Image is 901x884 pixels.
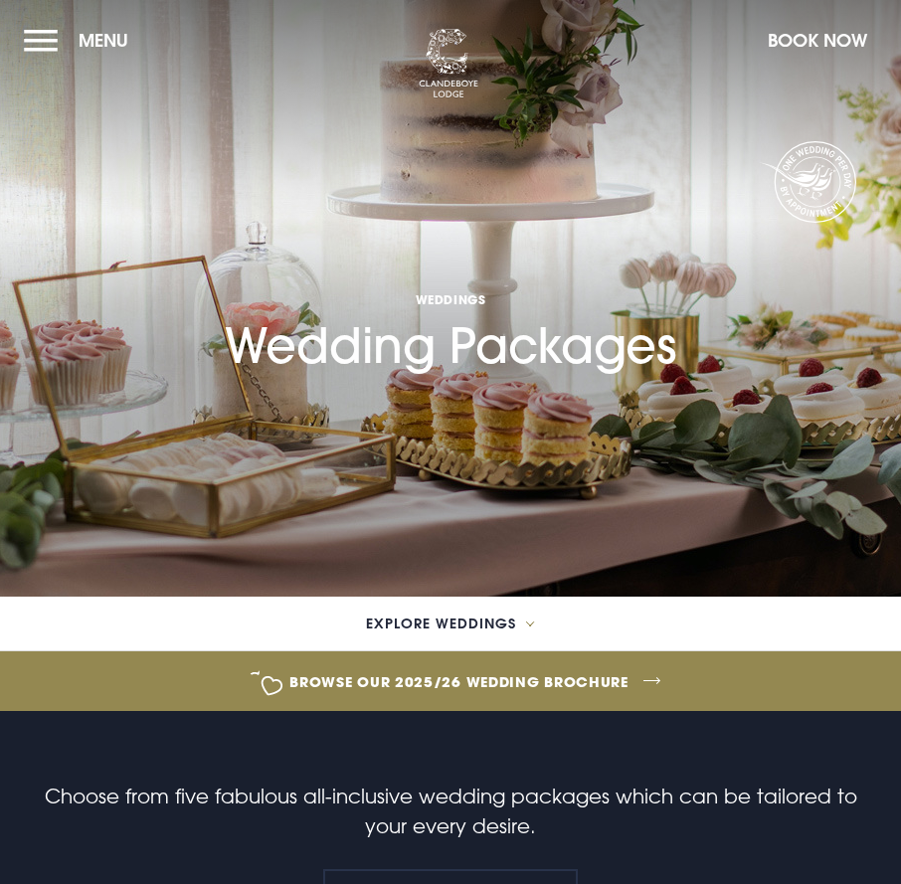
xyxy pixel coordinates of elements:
[419,29,478,98] img: Clandeboye Lodge
[24,781,877,840] p: Choose from five fabulous all-inclusive wedding packages which can be tailored to your every desire.
[758,19,877,62] button: Book Now
[366,617,516,630] span: Explore Weddings
[225,182,676,374] h1: Wedding Packages
[79,29,128,52] span: Menu
[225,291,676,307] span: Weddings
[24,19,138,62] button: Menu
